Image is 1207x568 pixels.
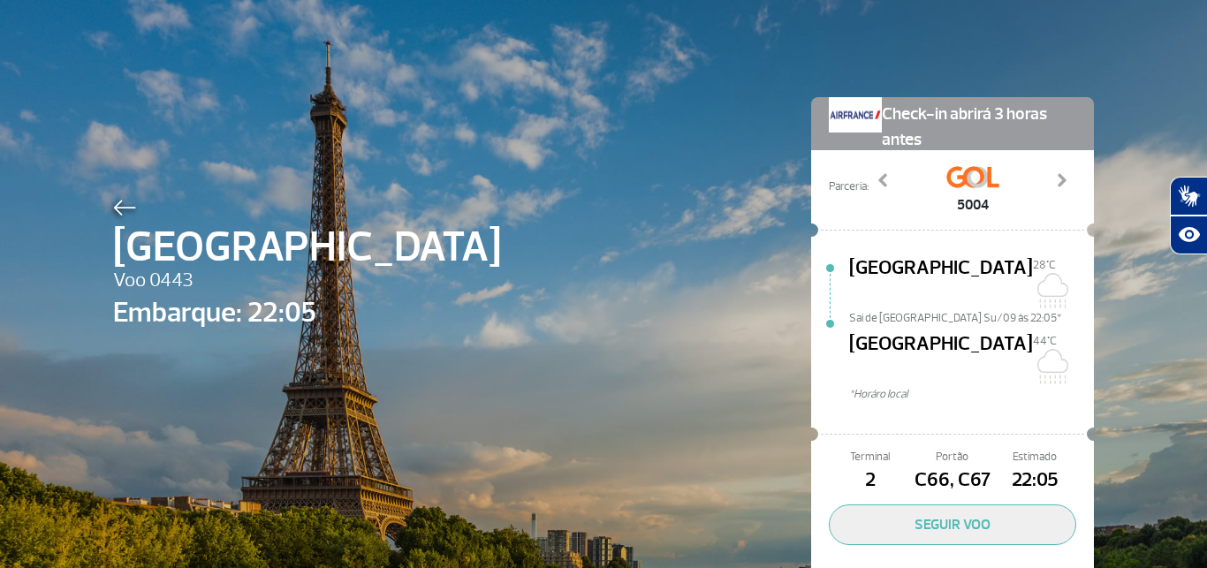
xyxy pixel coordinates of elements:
[113,216,501,279] span: [GEOGRAPHIC_DATA]
[911,449,993,466] span: Portão
[1033,273,1068,308] img: Nublado
[911,466,993,496] span: C66, C67
[946,194,999,216] span: 5004
[113,266,501,296] span: Voo 0443
[994,466,1076,496] span: 22:05
[1033,349,1068,384] img: Nublado
[1170,216,1207,254] button: Abrir recursos assistivos.
[882,97,1076,153] span: Check-in abrirá 3 horas antes
[849,254,1033,310] span: [GEOGRAPHIC_DATA]
[849,329,1033,386] span: [GEOGRAPHIC_DATA]
[1033,258,1056,272] span: 28°C
[849,386,1094,403] span: *Horáro local
[829,178,869,195] span: Parceria:
[113,292,501,334] span: Embarque: 22:05
[1033,334,1057,348] span: 44°C
[1170,177,1207,254] div: Plugin de acessibilidade da Hand Talk.
[1170,177,1207,216] button: Abrir tradutor de língua de sinais.
[829,449,911,466] span: Terminal
[829,504,1076,545] button: SEGUIR VOO
[829,466,911,496] span: 2
[849,310,1094,322] span: Sai de [GEOGRAPHIC_DATA] Su/09 às 22:05*
[994,449,1076,466] span: Estimado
